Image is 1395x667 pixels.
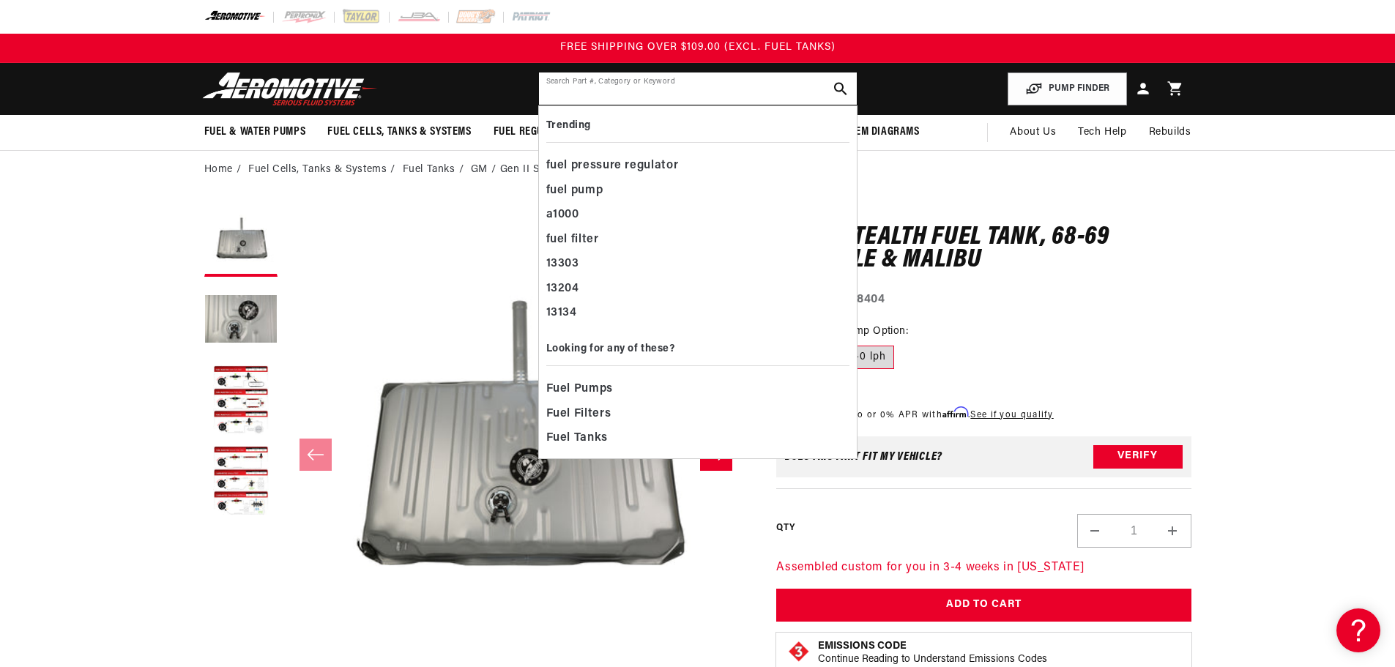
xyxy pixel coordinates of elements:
[1008,72,1127,105] button: PUMP FINDER
[942,407,968,418] span: Affirm
[204,365,278,438] button: Load image 3 in gallery view
[539,72,857,105] input: Search by Part Number, Category or Keyword
[1010,127,1056,138] span: About Us
[546,120,591,131] b: Trending
[546,428,608,449] span: Fuel Tanks
[818,641,907,652] strong: Emissions Code
[471,162,488,178] a: GM
[204,124,306,140] span: Fuel & Water Pumps
[403,162,455,178] a: Fuel Tanks
[785,451,942,463] div: Does This part fit My vehicle?
[818,653,1047,666] p: Continue Reading to Understand Emissions Codes
[204,204,278,277] button: Load image 1 in gallery view
[546,379,613,400] span: Fuel Pumps
[838,346,894,369] label: 340 lph
[204,162,233,178] a: Home
[546,343,675,354] b: Looking for any of these?
[546,301,849,326] div: 13134
[776,226,1191,272] h1: Gen II Stealth Fuel Tank, 68-69 Chevelle & Malibu
[204,284,278,357] button: Load image 2 in gallery view
[1138,115,1202,150] summary: Rebuilds
[825,72,857,105] button: search button
[1149,124,1191,141] span: Rebuilds
[852,294,885,305] strong: 18404
[776,291,1191,310] div: Part Number:
[970,411,1053,420] a: See if you qualify - Learn more about Affirm Financing (opens in modal)
[822,115,931,149] summary: System Diagrams
[500,162,745,178] li: Gen II Stealth Fuel Tank, 68-69 Chevelle & Malibu
[776,408,1053,422] p: Starting at /mo or 0% APR with .
[546,277,849,302] div: 13204
[546,179,849,204] div: fuel pump
[560,42,836,53] span: FREE SHIPPING OVER $109.00 (EXCL. FUEL TANKS)
[999,115,1067,150] a: About Us
[818,640,1047,666] button: Emissions CodeContinue Reading to Understand Emissions Codes
[204,445,278,518] button: Load image 4 in gallery view
[546,203,849,228] div: a1000
[833,124,920,140] span: System Diagrams
[483,115,590,149] summary: Fuel Regulators
[327,124,471,140] span: Fuel Cells, Tanks & Systems
[546,228,849,253] div: fuel filter
[198,72,382,106] img: Aeromotive
[1078,124,1126,141] span: Tech Help
[546,404,611,425] span: Fuel Filters
[248,162,399,178] li: Fuel Cells, Tanks & Systems
[494,124,579,140] span: Fuel Regulators
[204,162,1191,178] nav: breadcrumbs
[193,115,317,149] summary: Fuel & Water Pumps
[787,640,811,663] img: Emissions code
[776,589,1191,622] button: Add to Cart
[776,522,795,534] label: QTY
[1067,115,1137,150] summary: Tech Help
[300,439,332,471] button: Slide left
[546,154,849,179] div: fuel pressure regulator
[546,252,849,277] div: 13303
[776,559,1191,578] p: Assembled custom for you in 3-4 weeks in [US_STATE]
[316,115,482,149] summary: Fuel Cells, Tanks & Systems
[1093,445,1182,469] button: Verify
